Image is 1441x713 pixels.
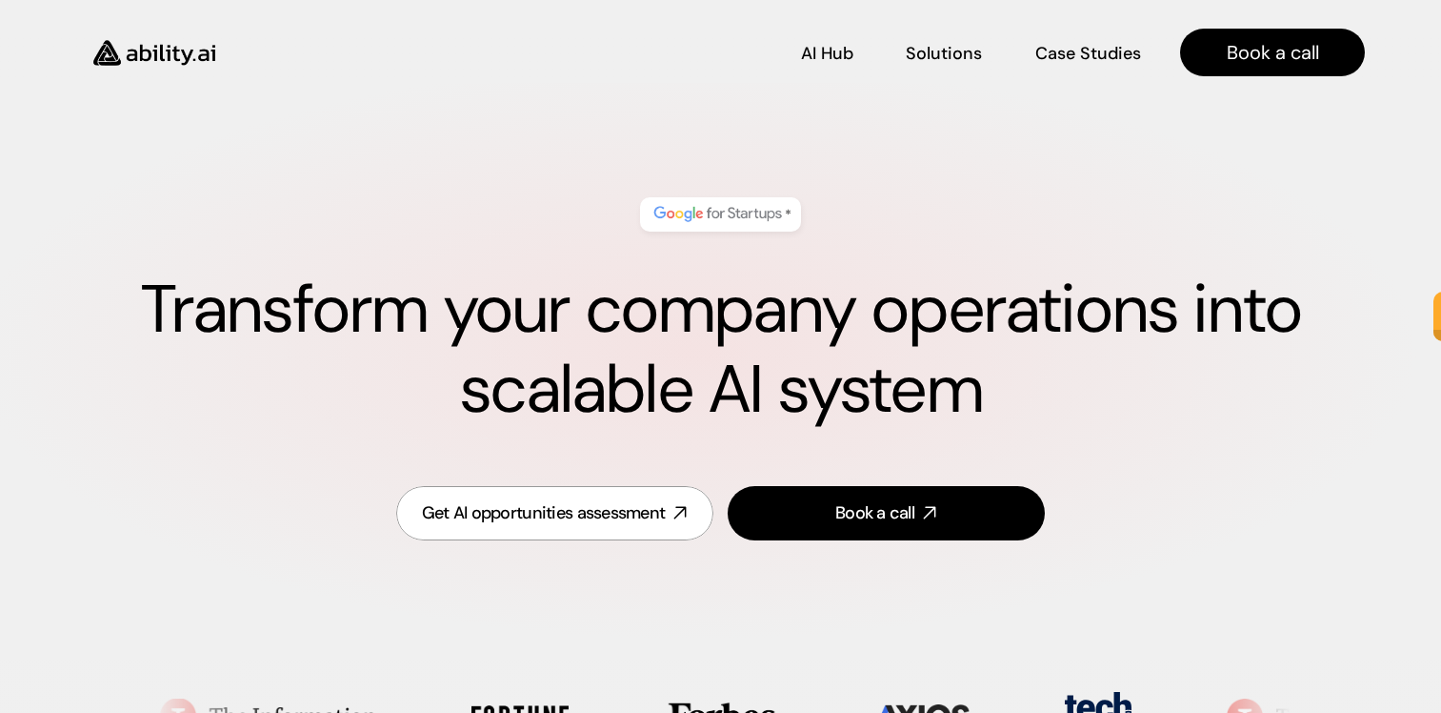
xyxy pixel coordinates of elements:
a: Book a call [728,486,1045,540]
p: Solutions [906,42,982,66]
a: AI Hub [801,36,853,70]
p: AI Hub [801,42,853,66]
nav: Main navigation [242,29,1365,76]
a: Book a call [1180,29,1365,76]
p: Case Studies [1035,42,1141,66]
div: Book a call [835,501,914,525]
p: Book a call [1227,39,1319,66]
h1: Transform your company operations into scalable AI system [76,270,1365,430]
div: Get AI opportunities assessment [422,501,666,525]
a: Get AI opportunities assessment [396,486,713,540]
a: Case Studies [1034,36,1142,70]
a: Solutions [906,36,982,70]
